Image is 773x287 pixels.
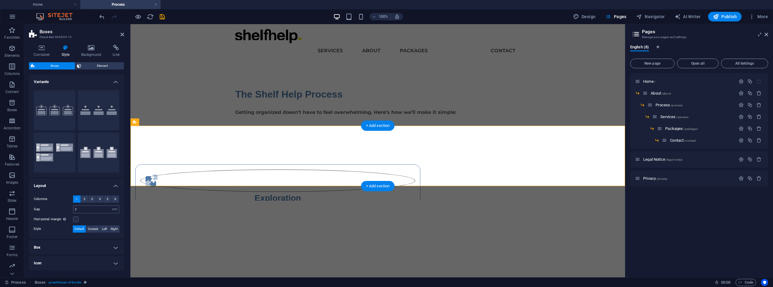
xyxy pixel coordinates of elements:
label: Style [34,225,73,233]
span: Click to open page [643,79,656,84]
span: English (8) [630,44,649,52]
label: Gap [34,208,73,211]
span: /services [676,115,688,119]
p: Elements [5,53,20,58]
div: Language Tabs [630,45,768,56]
div: Privacy/privacy [641,176,736,180]
button: Click here to leave preview mode and continue editing [134,13,142,20]
div: Settings [739,138,744,143]
button: 4 [96,195,104,203]
div: Settings [739,79,744,84]
button: Right [109,225,120,233]
span: Click to open page [665,126,698,131]
span: /legal-notice [666,158,683,161]
div: + Add section [361,181,395,191]
span: Publish [713,14,737,20]
span: Code [738,279,753,286]
h2: Boxes [40,29,124,34]
span: /packages [683,127,698,131]
div: + Add section [361,121,395,131]
p: Favorites [4,35,20,40]
button: Element [75,62,124,69]
p: Accordion [4,126,21,131]
button: save [159,13,166,20]
button: 100% [370,13,391,20]
div: Duplicate [747,91,752,96]
button: Open all [677,59,719,68]
div: Duplicate [747,157,752,162]
div: Remove [756,138,762,143]
button: AI Writer [672,12,703,21]
span: 6 [114,195,116,203]
div: Packages/packages [663,127,736,131]
span: Outside [88,225,98,233]
p: Tables [7,144,18,149]
button: Usercentrics [761,279,768,286]
i: Save (Ctrl+S) [159,13,166,20]
div: Services/services [659,115,736,119]
span: Click to open page [643,176,667,181]
h3: Manage your pages and settings [642,34,756,40]
span: Pages [605,14,626,20]
i: On resize automatically adjust zoom level to fit chosen device. [394,14,400,19]
p: Footer [7,234,18,239]
h4: Link [108,45,124,57]
i: Undo: columns ((3, null, 6) -> (1, null, 6)) (Ctrl+Z) [98,13,105,20]
button: All Settings [721,59,768,68]
img: Editor Logo [35,13,80,20]
div: Process/process [654,103,736,107]
div: Remove [756,91,762,96]
button: New page [630,59,675,68]
span: Default [75,225,84,233]
span: Click to open page [660,114,688,119]
span: All Settings [724,62,765,65]
span: 3 [91,195,93,203]
h6: Session time [715,279,731,286]
span: 5 [107,195,108,203]
span: /contact [684,139,696,142]
h4: Layout [29,179,124,189]
div: Contact/contact [668,138,736,142]
div: Duplicate [747,79,752,84]
span: More [749,14,768,20]
span: Open all [680,62,716,65]
span: / [654,80,656,83]
label: Columns [34,195,73,203]
button: Design [571,12,598,21]
div: Remove [756,126,762,131]
div: Duplicate [747,102,752,108]
div: Design (Ctrl+Alt+Y) [571,12,598,21]
div: Legal Notice/legal-notice [641,157,736,161]
div: Settings [739,157,744,162]
h4: Container [29,45,57,57]
p: Slider [8,198,17,203]
button: reload [146,13,154,20]
div: Remove [756,102,762,108]
div: Duplicate [747,126,752,131]
span: Element [83,62,122,69]
span: Click to select. Double-click to edit [35,279,46,286]
button: Pages [603,12,629,21]
p: Features [5,162,19,167]
nav: breadcrumb [35,279,87,286]
span: Navigator [636,14,665,20]
h4: Icon [29,256,124,270]
h4: Box [29,240,124,255]
span: Right [111,225,118,233]
h4: Background [77,45,108,57]
span: 1 [76,195,78,203]
span: 00 00 [721,279,730,286]
button: 5 [104,195,111,203]
span: 4 [99,195,101,203]
span: AI Writer [675,14,701,20]
span: Boxes [37,62,73,69]
button: Publish [708,12,742,21]
div: The startpage cannot be deleted [756,79,762,84]
span: Left [102,225,107,233]
p: Forms [7,253,18,257]
div: Settings [739,102,744,108]
span: /process [671,104,683,107]
a: Click to cancel selection. Double-click to open Pages [5,279,26,286]
div: Settings [739,126,744,131]
div: Duplicate [747,176,752,181]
